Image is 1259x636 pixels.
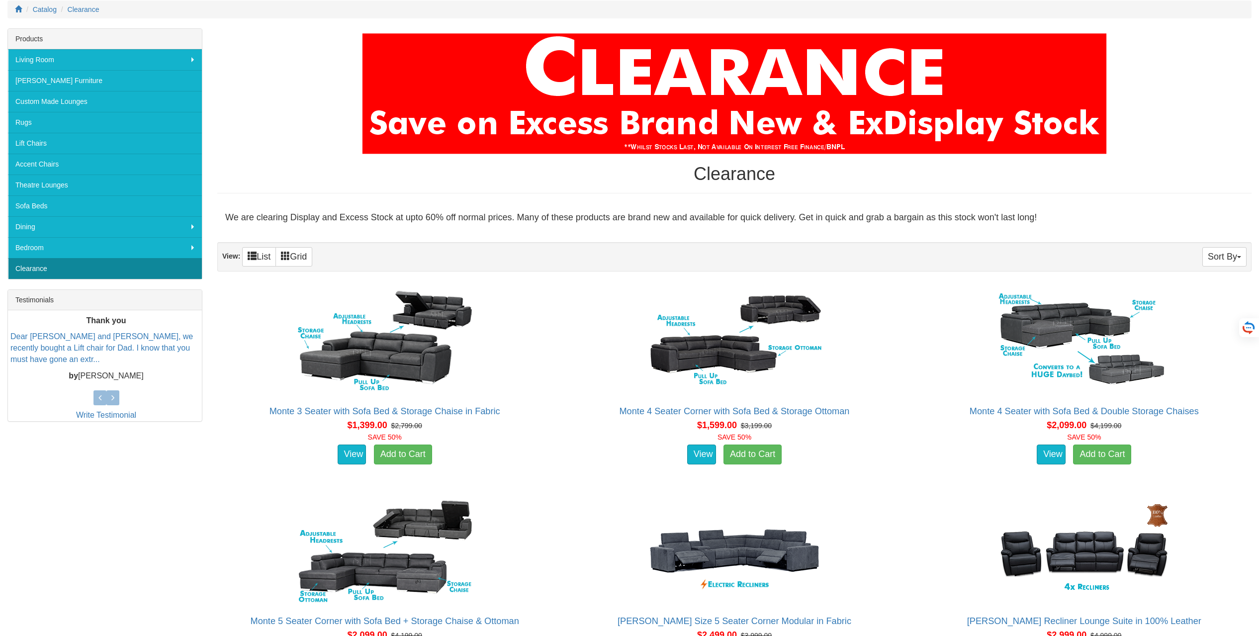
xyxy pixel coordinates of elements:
a: Dining [8,216,202,237]
a: [PERSON_NAME] Furniture [8,70,202,91]
a: [PERSON_NAME] Size 5 Seater Corner Modular in Fabric [618,616,851,626]
a: View [338,445,366,464]
img: Maxwell Recliner Lounge Suite in 100% Leather [994,497,1173,606]
a: Add to Cart [1073,445,1131,464]
a: Clearance [8,258,202,279]
a: Accent Chairs [8,154,202,175]
a: Rugs [8,112,202,133]
p: [PERSON_NAME] [10,370,202,382]
button: Sort By [1202,247,1247,267]
strong: View: [222,252,240,260]
a: Write Testimonial [76,411,136,419]
a: View [1037,445,1066,464]
a: Grid [275,247,312,267]
div: Products [8,29,202,49]
a: Monte 4 Seater with Sofa Bed & Double Storage Chaises [970,406,1199,416]
a: Custom Made Lounges [8,91,202,112]
h1: Clearance [217,164,1252,184]
span: $1,599.00 [697,420,737,430]
span: $1,399.00 [348,420,387,430]
div: Testimonials [8,290,202,310]
a: Living Room [8,49,202,70]
img: Marlow King Size 5 Seater Corner Modular in Fabric [645,497,824,606]
img: Clearance [362,33,1107,154]
a: Monte 5 Seater Corner with Sofa Bed + Storage Chaise & Ottoman [250,616,519,626]
a: Bedroom [8,237,202,258]
b: Thank you [86,316,126,325]
a: List [242,247,276,267]
a: Clearance [68,5,99,13]
font: SAVE 50% [1067,433,1101,441]
a: Lift Chairs [8,133,202,154]
a: Catalog [33,5,57,13]
a: Monte 4 Seater Corner with Sofa Bed & Storage Ottoman [619,406,849,416]
a: View [687,445,716,464]
img: Monte 4 Seater with Sofa Bed & Double Storage Chaises [994,287,1173,396]
del: $4,199.00 [1090,422,1121,430]
a: [PERSON_NAME] Recliner Lounge Suite in 100% Leather [967,616,1201,626]
div: We are clearing Display and Excess Stock at upto 60% off normal prices. Many of these products ar... [217,203,1252,232]
a: Add to Cart [374,445,432,464]
a: Theatre Lounges [8,175,202,195]
a: Dear [PERSON_NAME] and [PERSON_NAME], we recently bought a Lift chair for Dad. I know that you mu... [10,332,193,363]
a: Monte 3 Seater with Sofa Bed & Storage Chaise in Fabric [270,406,500,416]
a: Sofa Beds [8,195,202,216]
span: $2,099.00 [1047,420,1086,430]
font: SAVE 50% [368,433,402,441]
b: by [69,371,78,380]
img: Monte 3 Seater with Sofa Bed & Storage Chaise in Fabric [295,287,474,396]
del: $2,799.00 [391,422,422,430]
a: Add to Cart [723,445,782,464]
img: Monte 5 Seater Corner with Sofa Bed + Storage Chaise & Ottoman [295,497,474,606]
font: SAVE 50% [718,433,751,441]
img: Monte 4 Seater Corner with Sofa Bed & Storage Ottoman [645,287,824,396]
del: $3,199.00 [741,422,772,430]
